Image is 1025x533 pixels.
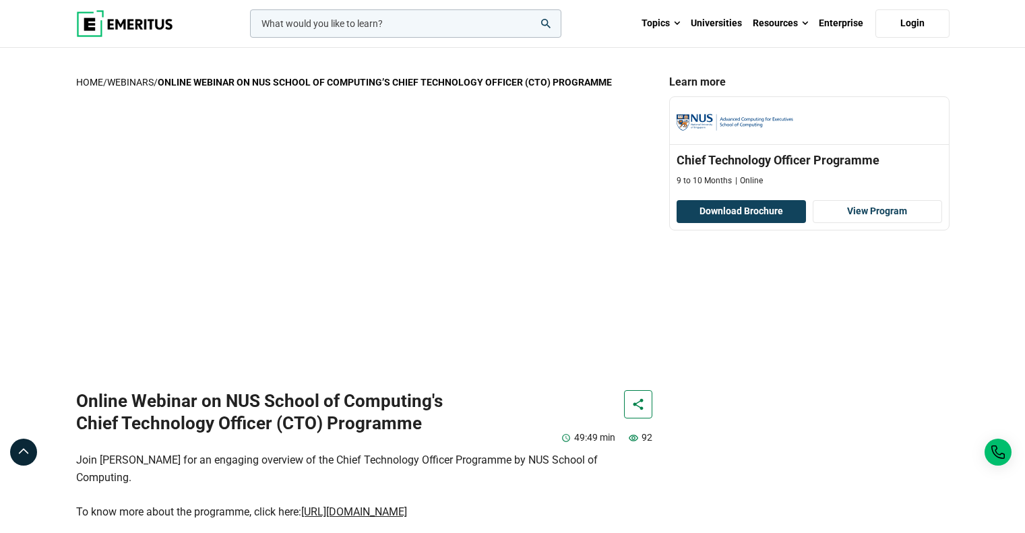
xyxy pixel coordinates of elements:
[250,9,561,38] input: woocommerce-product-search-field-0
[669,75,950,90] p: Learn more
[875,9,950,38] a: Login
[561,423,615,451] p: 49:49 min
[301,505,407,518] a: [URL][DOMAIN_NAME]
[107,77,154,88] a: Webinars
[76,77,103,88] a: home
[735,175,763,187] p: Online
[76,75,653,90] p: / /
[677,175,732,187] p: 9 to 10 Months
[677,152,942,168] h3: Chief Technology Officer Programme
[76,390,456,434] h1: Online Webinar on NUS School of Computing's Chief Technology Officer (CTO) Programme
[670,97,949,193] a: NUS School of Computing Chief Technology Officer Programme 9 to 10 Months Online
[629,423,652,451] p: 92
[813,200,942,223] a: View Program
[76,103,653,373] iframe: YouTube video player
[158,77,612,88] strong: Online Webinar on NUS School of Computing’s Chief Technology Officer (CTO) Programme
[677,200,806,223] button: Download Brochure
[677,107,794,137] img: NUS School of Computing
